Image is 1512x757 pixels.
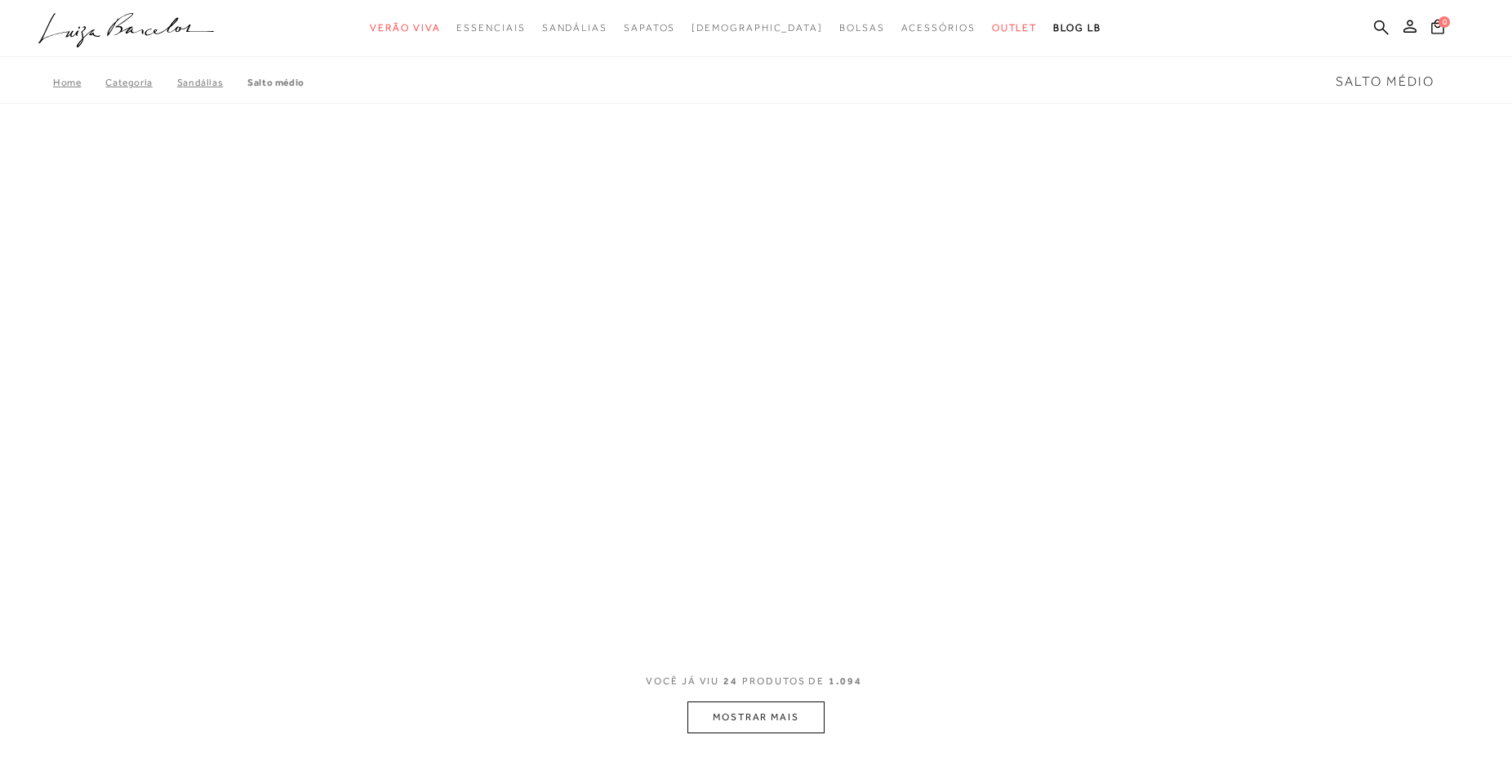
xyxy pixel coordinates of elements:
span: Sandálias [542,22,607,33]
span: Acessórios [901,22,976,33]
span: Verão Viva [370,22,440,33]
span: Outlet [992,22,1038,33]
a: BLOG LB [1053,13,1101,43]
button: MOSTRAR MAIS [687,701,825,733]
span: 24 [723,675,738,687]
a: categoryNavScreenReaderText [624,13,675,43]
a: Categoria [105,77,176,88]
span: [DEMOGRAPHIC_DATA] [692,22,823,33]
a: categoryNavScreenReaderText [370,13,440,43]
a: SANDÁLIAS [177,77,247,88]
a: categoryNavScreenReaderText [992,13,1038,43]
a: Salto Médio [247,77,305,88]
span: Sapatos [624,22,675,33]
button: 0 [1426,18,1449,40]
span: Bolsas [839,22,885,33]
span: VOCÊ JÁ VIU PRODUTOS DE [646,675,866,687]
span: Salto Médio [1336,74,1434,89]
span: BLOG LB [1053,22,1101,33]
a: categoryNavScreenReaderText [901,13,976,43]
a: categoryNavScreenReaderText [542,13,607,43]
a: categoryNavScreenReaderText [456,13,525,43]
a: categoryNavScreenReaderText [839,13,885,43]
span: 1.094 [829,675,862,687]
a: noSubCategoriesText [692,13,823,43]
span: 0 [1439,16,1450,28]
a: Home [53,77,105,88]
span: Essenciais [456,22,525,33]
